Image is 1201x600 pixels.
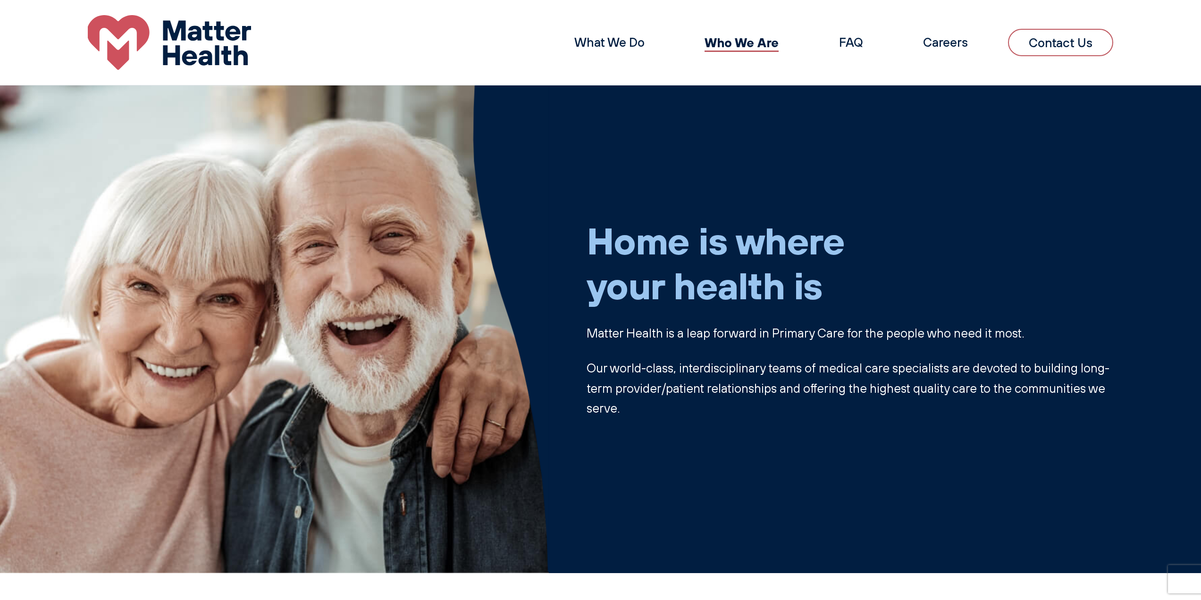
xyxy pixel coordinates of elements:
a: Who We Are [705,34,779,51]
h1: Home is where your health is [587,218,1135,308]
a: Careers [923,34,968,50]
p: Our world-class, interdisciplinary teams of medical care specialists are devoted to building long... [587,358,1135,418]
a: Contact Us [1008,29,1114,56]
a: What We Do [574,34,645,50]
a: FAQ [839,34,863,50]
p: Matter Health is a leap forward in Primary Care for the people who need it most. [587,323,1135,343]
